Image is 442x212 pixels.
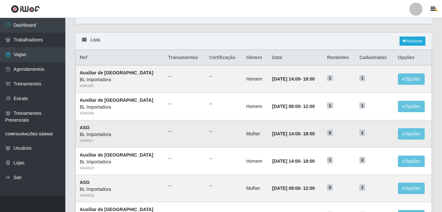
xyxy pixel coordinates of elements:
span: 1 [327,102,333,109]
span: 2 [359,157,365,163]
img: CoreUI Logo [11,5,40,13]
span: 0 [327,129,333,136]
div: BL Importadora [80,159,160,165]
strong: Auxiliar de [GEOGRAPHIC_DATA] [80,70,153,75]
ul: -- [209,100,238,107]
th: Gênero [242,50,268,66]
th: Opções [394,50,432,66]
strong: Auxiliar de [GEOGRAPHIC_DATA] [80,207,153,212]
ul: -- [168,182,201,189]
th: Cadastradas [355,50,394,66]
div: # 344616 [80,193,160,198]
strong: - [272,104,315,109]
div: # 346196 [80,111,160,116]
div: # 344617 [80,138,160,144]
div: Lista [75,33,432,50]
time: 12:00 [303,186,315,191]
strong: - [272,131,315,136]
th: Ref [76,50,165,66]
button: Opções [398,183,425,194]
th: Trainamentos [164,50,205,66]
time: [DATE] 08:00 [272,104,300,109]
time: [DATE] 14:00 [272,159,300,164]
ul: -- [168,155,201,162]
span: 0 [327,184,333,191]
time: [DATE] 08:00 [272,186,300,191]
strong: - [272,159,315,164]
div: BL Importadora [80,104,160,111]
div: BL Importadora [80,76,160,83]
strong: ASG [80,180,90,185]
time: 12:00 [303,104,315,109]
button: Opções [398,156,425,167]
span: 1 [359,75,365,82]
time: 18:00 [303,131,315,136]
ul: -- [168,128,201,135]
td: Homem [242,147,268,175]
div: BL Importadora [80,131,160,138]
a: Adicionar [400,37,425,46]
ul: -- [209,182,238,189]
ul: -- [168,73,201,80]
strong: - [272,76,315,82]
ul: -- [209,73,238,80]
button: Opções [398,101,425,112]
strong: ASG [80,125,90,130]
button: Opções [398,73,425,85]
td: Mulher [242,175,268,202]
time: [DATE] 14:00 [272,131,300,136]
ul: -- [209,128,238,135]
time: [DATE] 14:00 [272,76,300,82]
th: Restantes [323,50,355,66]
time: 18:00 [303,159,315,164]
div: BL Importadora [80,186,160,193]
time: 18:00 [303,76,315,82]
div: # 344613 [80,165,160,171]
th: Certificação [205,50,242,66]
td: Mulher [242,120,268,147]
ul: -- [168,100,201,107]
div: # 346197 [80,83,160,89]
strong: Auxiliar de [GEOGRAPHIC_DATA] [80,152,153,158]
span: 1 [359,184,365,191]
button: Opções [398,128,425,140]
td: Homem [242,93,268,120]
td: Homem [242,65,268,93]
span: 1 [359,129,365,136]
span: 1 [327,157,333,163]
strong: Auxiliar de [GEOGRAPHIC_DATA] [80,98,153,103]
th: Data [268,50,323,66]
span: 1 [327,75,333,82]
span: 1 [359,102,365,109]
ul: -- [209,155,238,162]
strong: - [272,186,315,191]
